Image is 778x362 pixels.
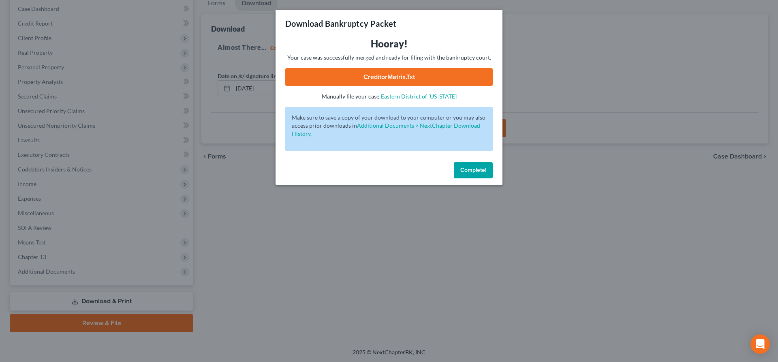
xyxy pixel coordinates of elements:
[285,68,493,86] a: CreditorMatrix.txt
[285,54,493,62] p: Your case was successfully merged and ready for filing with the bankruptcy court.
[292,114,486,138] p: Make sure to save a copy of your download to your computer or you may also access prior downloads in
[454,162,493,178] button: Complete!
[285,92,493,101] p: Manually file your case:
[292,122,480,137] a: Additional Documents > NextChapter Download History.
[750,334,770,354] div: Open Intercom Messenger
[460,167,486,174] span: Complete!
[285,37,493,50] h3: Hooray!
[285,18,396,29] h3: Download Bankruptcy Packet
[381,93,457,100] a: Eastern District of [US_STATE]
